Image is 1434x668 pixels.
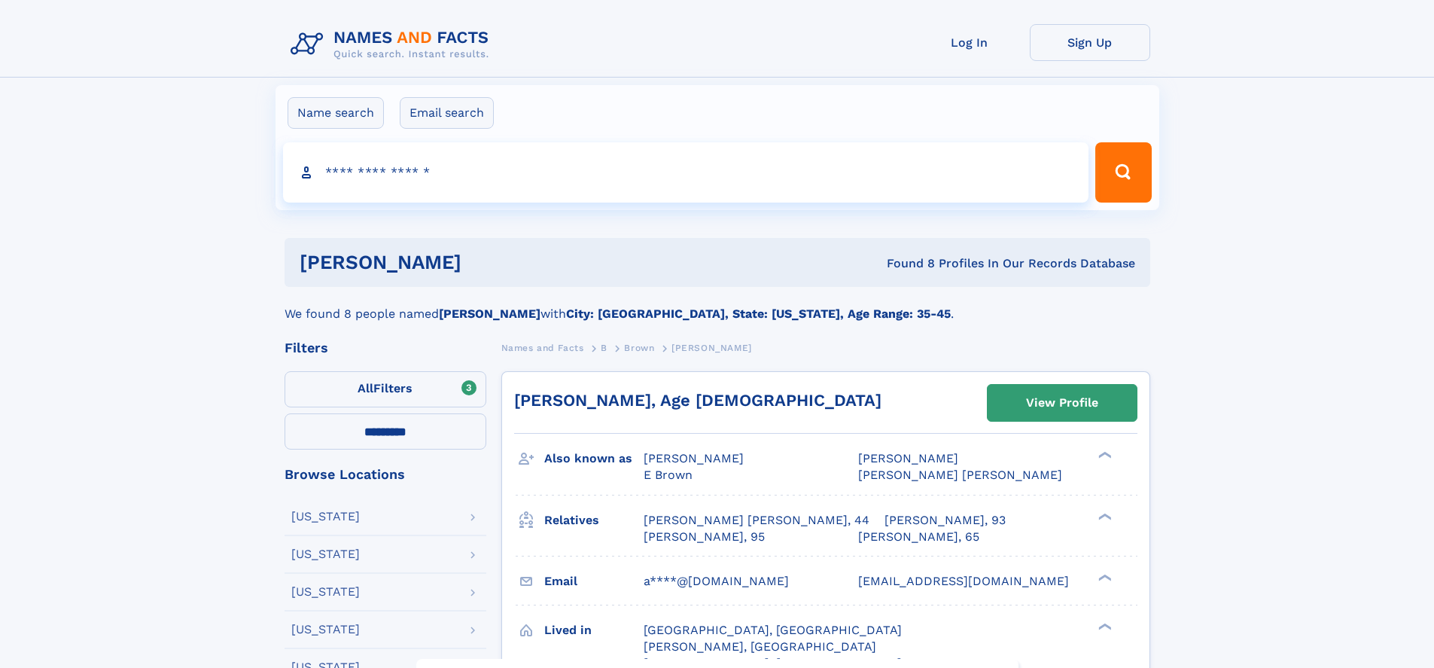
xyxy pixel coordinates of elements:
[858,451,958,465] span: [PERSON_NAME]
[544,618,644,643] h3: Lived in
[291,548,360,560] div: [US_STATE]
[644,639,876,654] span: [PERSON_NAME], [GEOGRAPHIC_DATA]
[624,343,654,353] span: Brown
[858,574,1069,588] span: [EMAIL_ADDRESS][DOMAIN_NAME]
[288,97,384,129] label: Name search
[544,446,644,471] h3: Also known as
[501,338,584,357] a: Names and Facts
[601,343,607,353] span: B
[291,586,360,598] div: [US_STATE]
[671,343,752,353] span: [PERSON_NAME]
[1030,24,1150,61] a: Sign Up
[644,529,765,545] a: [PERSON_NAME], 95
[644,451,744,465] span: [PERSON_NAME]
[858,468,1062,482] span: [PERSON_NAME] [PERSON_NAME]
[544,569,644,594] h3: Email
[514,391,881,410] a: [PERSON_NAME], Age [DEMOGRAPHIC_DATA]
[566,307,951,321] b: City: [GEOGRAPHIC_DATA], State: [US_STATE], Age Range: 35-45
[358,381,373,395] span: All
[1095,511,1113,521] div: ❯
[884,512,1006,529] a: [PERSON_NAME], 93
[285,287,1150,323] div: We found 8 people named with .
[1095,572,1113,582] div: ❯
[285,468,486,481] div: Browse Locations
[285,371,486,407] label: Filters
[988,385,1137,421] a: View Profile
[1095,621,1113,631] div: ❯
[439,307,540,321] b: [PERSON_NAME]
[1095,142,1151,203] button: Search Button
[644,512,869,529] a: [PERSON_NAME] [PERSON_NAME], 44
[909,24,1030,61] a: Log In
[644,468,693,482] span: E Brown
[283,142,1089,203] input: search input
[544,508,644,533] h3: Relatives
[858,529,979,545] a: [PERSON_NAME], 65
[644,623,902,637] span: [GEOGRAPHIC_DATA], [GEOGRAPHIC_DATA]
[300,253,674,272] h1: [PERSON_NAME]
[400,97,494,129] label: Email search
[1026,386,1098,420] div: View Profile
[624,338,654,357] a: Brown
[674,255,1135,272] div: Found 8 Profiles In Our Records Database
[291,624,360,636] div: [US_STATE]
[285,341,486,355] div: Filters
[1095,450,1113,460] div: ❯
[285,24,501,65] img: Logo Names and Facts
[601,338,607,357] a: B
[291,511,360,523] div: [US_STATE]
